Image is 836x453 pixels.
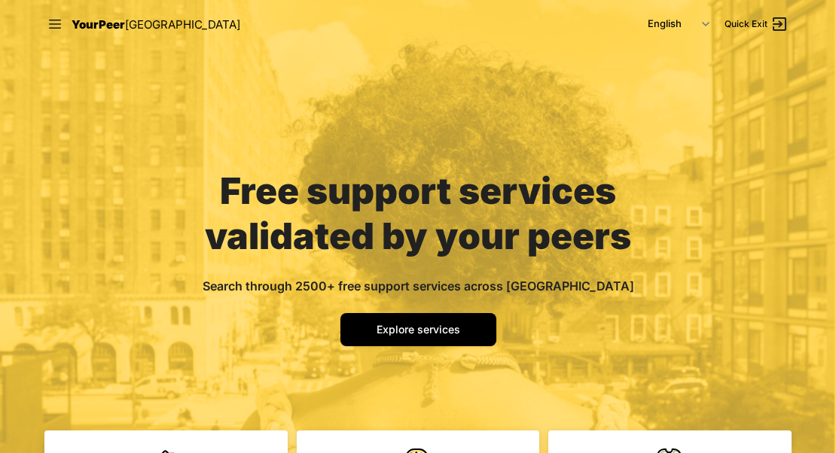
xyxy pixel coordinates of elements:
span: [GEOGRAPHIC_DATA] [125,17,240,32]
span: YourPeer [72,17,125,32]
span: Free support services validated by your peers [205,169,631,258]
span: Search through 2500+ free support services across [GEOGRAPHIC_DATA] [203,278,634,293]
span: Quick Exit [725,18,767,30]
span: Explore services [377,323,460,336]
a: Explore services [340,313,496,346]
a: YourPeer[GEOGRAPHIC_DATA] [72,15,240,34]
a: Quick Exit [725,15,789,33]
